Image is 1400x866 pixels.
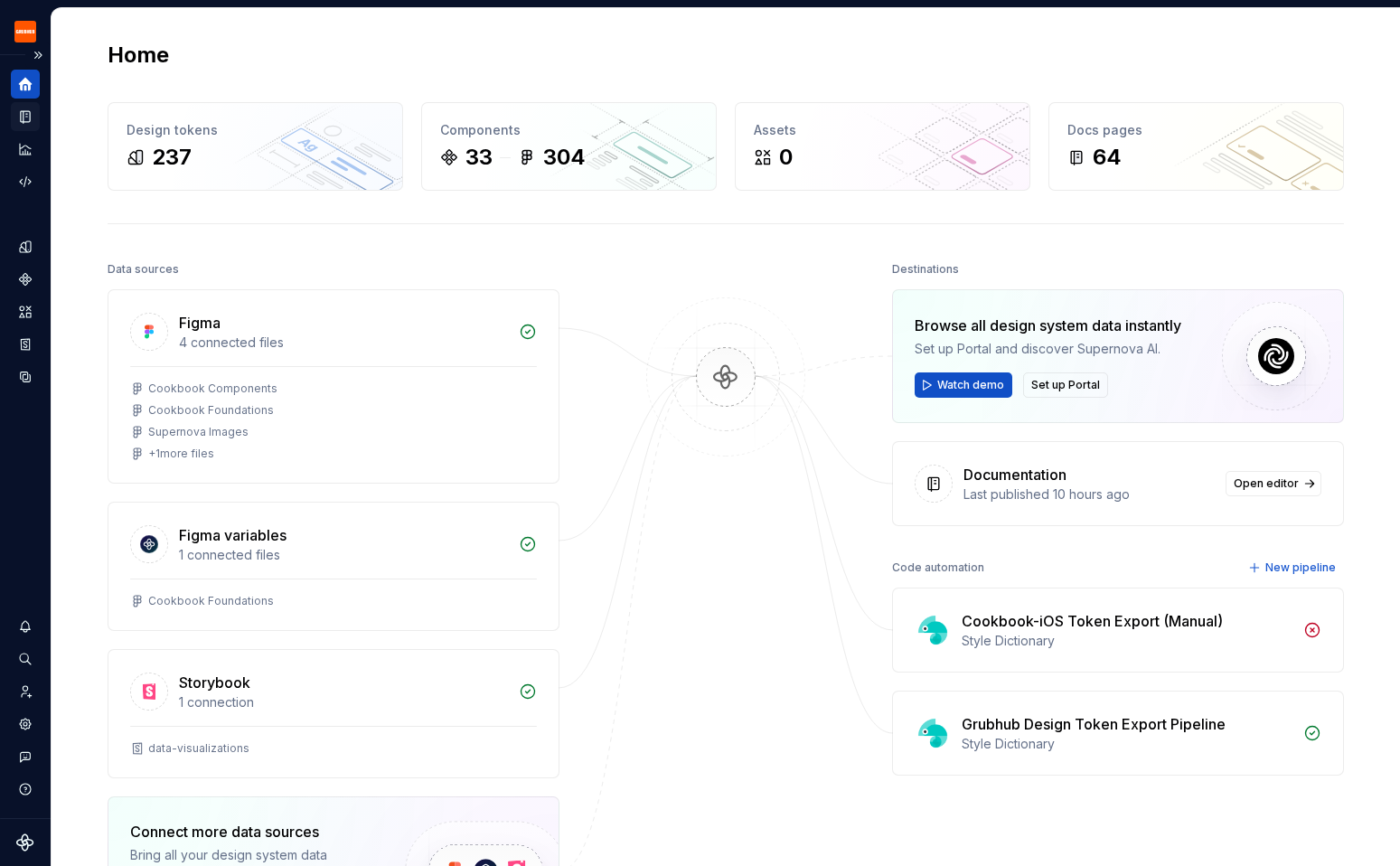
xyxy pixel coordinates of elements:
div: Browse all design system data instantly [915,315,1181,336]
div: data-visualizations [148,741,249,756]
a: Settings [11,710,40,739]
a: Figma4 connected filesCookbook ComponentsCookbook FoundationsSupernova Images+1more files [108,289,559,484]
div: Cookbook Foundations [148,594,274,608]
button: Contact support [11,742,40,771]
a: Components [11,265,40,294]
div: Set up Portal and discover Supernova AI. [915,340,1181,358]
a: Design tokens237 [108,102,403,191]
span: Open editor [1234,476,1299,491]
div: Design tokens [127,121,384,139]
a: Data sources [11,362,40,391]
a: Code automation [11,167,40,196]
button: Expand sidebar [25,42,51,68]
div: Connect more data sources [130,821,374,842]
img: 4e8d6f31-f5cf-47b4-89aa-e4dec1dc0822.png [14,21,36,42]
div: 304 [543,143,586,172]
a: Open editor [1226,471,1321,496]
div: Supernova Images [148,425,249,439]
div: Docs pages [1067,121,1325,139]
a: Figma variables1 connected filesCookbook Foundations [108,502,559,631]
a: Design tokens [11,232,40,261]
div: 4 connected files [179,334,508,352]
a: Storybook1 connectiondata-visualizations [108,649,559,778]
div: Cookbook Components [148,381,277,396]
div: Grubhub Design Token Export Pipeline [962,713,1226,735]
div: Storybook [179,672,250,693]
a: Components33304 [421,102,717,191]
div: Cookbook-iOS Token Export (Manual) [962,610,1223,632]
a: Storybook stories [11,330,40,359]
div: 237 [152,143,192,172]
div: 33 [465,143,493,172]
div: Cookbook Foundations [148,403,274,418]
button: Set up Portal [1023,372,1108,398]
a: Home [11,70,40,99]
a: Analytics [11,135,40,164]
div: 1 connected files [179,546,508,564]
span: Set up Portal [1031,378,1100,392]
div: Assets [754,121,1011,139]
div: 1 connection [179,693,508,711]
div: + 1 more files [148,447,214,461]
button: New pipeline [1243,555,1344,580]
h2: Home [108,41,169,70]
div: Style Dictionary [962,632,1292,650]
a: Docs pages64 [1048,102,1344,191]
div: Destinations [892,257,959,282]
div: Code automation [892,555,984,580]
div: Figma variables [179,524,287,546]
button: Search ⌘K [11,645,40,673]
a: Invite team [11,677,40,706]
span: Watch demo [937,378,1004,392]
div: Figma [179,312,221,334]
div: Documentation [963,464,1066,485]
a: Assets [11,297,40,326]
div: Components [440,121,698,139]
button: Watch demo [915,372,1012,398]
div: Style Dictionary [962,735,1292,753]
div: 64 [1093,143,1122,172]
div: Data sources [108,257,179,282]
a: Assets0 [735,102,1030,191]
svg: Supernova Logo [16,833,34,852]
button: Notifications [11,612,40,641]
div: Last published 10 hours ago [963,485,1215,504]
div: 0 [779,143,793,172]
span: New pipeline [1265,560,1336,575]
a: Documentation [11,102,40,131]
